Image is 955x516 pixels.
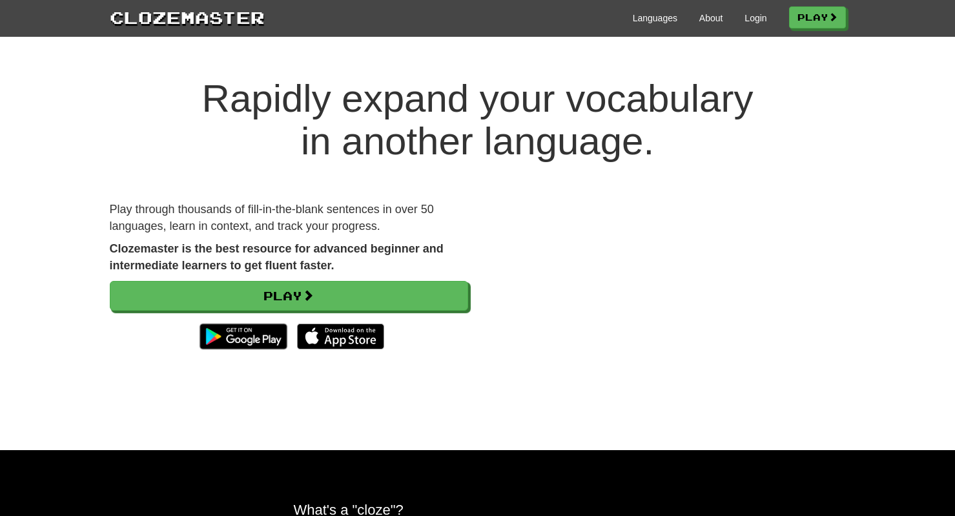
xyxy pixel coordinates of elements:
a: Login [744,12,766,25]
a: Languages [633,12,677,25]
p: Play through thousands of fill-in-the-blank sentences in over 50 languages, learn in context, and... [110,201,468,234]
a: About [699,12,723,25]
img: Download_on_the_App_Store_Badge_US-UK_135x40-25178aeef6eb6b83b96f5f2d004eda3bffbb37122de64afbaef7... [297,324,384,349]
a: Clozemaster [110,5,265,29]
img: Get it on Google Play [193,317,293,356]
strong: Clozemaster is the best resource for advanced beginner and intermediate learners to get fluent fa... [110,242,444,272]
a: Play [789,6,846,28]
a: Play [110,281,468,311]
